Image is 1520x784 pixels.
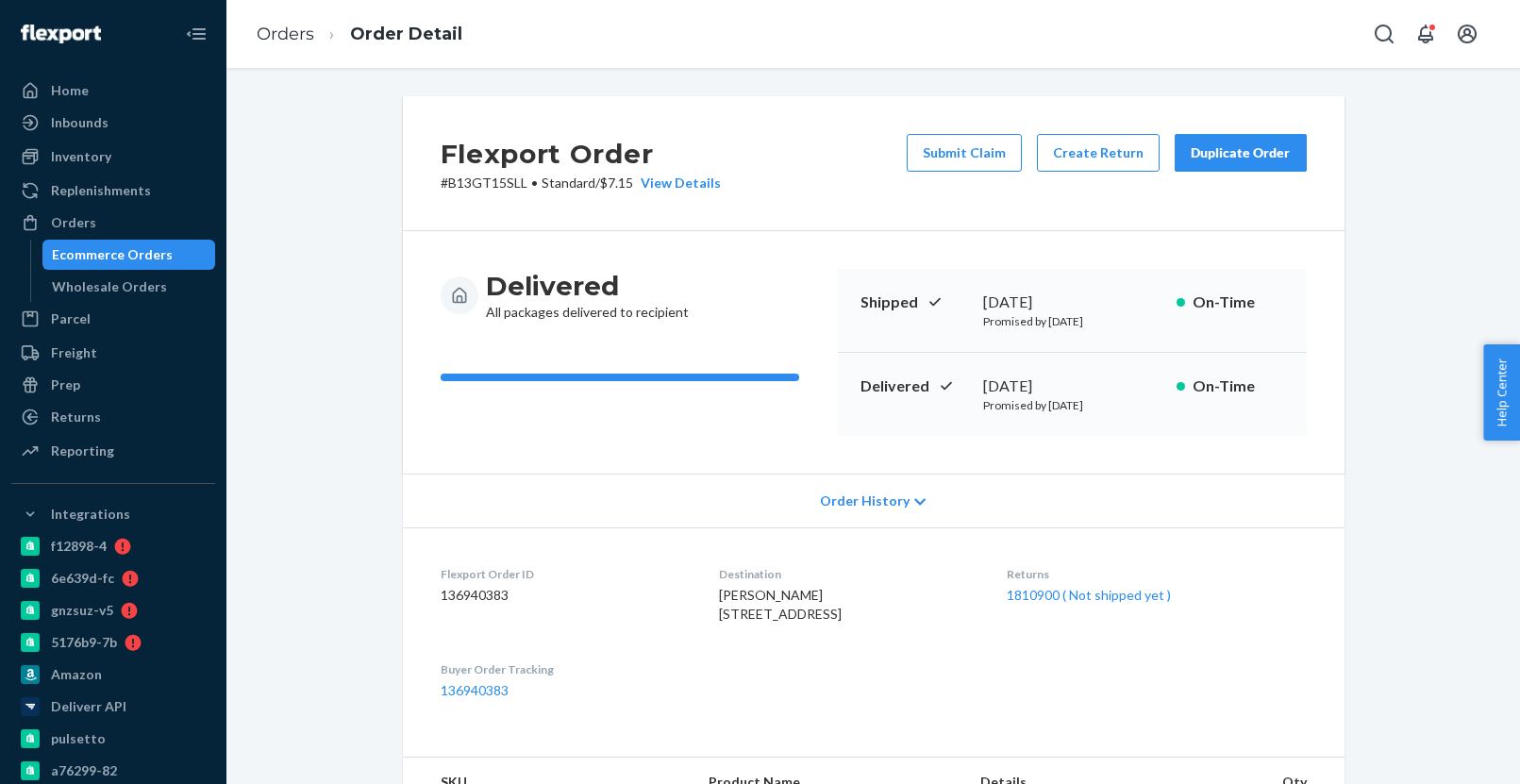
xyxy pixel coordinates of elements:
[1191,143,1291,162] div: Duplicate Order
[51,309,91,328] div: Parcel
[860,292,968,313] p: Shipped
[51,442,114,460] div: Reporting
[441,174,721,192] p: # B13GT15SLL / $7.15
[11,142,215,172] a: Inventory
[257,24,314,44] a: Orders
[51,213,96,232] div: Orders
[441,586,689,605] dd: 136940383
[11,208,215,238] a: Orders
[51,697,126,716] div: Deliverr API
[177,15,215,53] button: Close Navigation
[51,633,117,652] div: 5176b9-7b
[1193,375,1284,397] p: On-Time
[51,665,102,684] div: Amazon
[983,375,1161,397] div: [DATE]
[42,272,216,302] a: Wholesale Orders
[531,175,538,191] span: •
[441,682,509,698] a: 136940383
[11,304,215,334] a: Parcel
[1448,15,1486,53] button: Open account menu
[1007,566,1306,582] dt: Returns
[51,343,97,362] div: Freight
[51,408,101,426] div: Returns
[11,563,215,593] a: 6e639d-fc
[983,313,1161,329] p: Promised by [DATE]
[11,175,215,206] a: Replenishments
[11,659,215,690] a: Amazon
[51,375,80,394] div: Prep
[542,175,595,191] span: Standard
[1483,344,1520,441] button: Help Center
[51,147,111,166] div: Inventory
[719,566,977,582] dt: Destination
[633,174,721,192] button: View Details
[11,627,215,658] a: 5176b9-7b
[907,134,1022,172] button: Submit Claim
[11,436,215,466] a: Reporting
[52,245,173,264] div: Ecommerce Orders
[51,505,130,524] div: Integrations
[51,729,106,748] div: pulsetto
[51,761,117,780] div: a76299-82
[1193,292,1284,313] p: On-Time
[11,595,215,626] a: gnzsuz-v5
[1365,15,1403,53] button: Open Search Box
[51,601,113,620] div: gnzsuz-v5
[441,134,721,174] h2: Flexport Order
[242,7,477,62] ol: breadcrumbs
[1007,587,1171,603] a: 1810900 ( Not shipped yet )
[11,402,215,432] a: Returns
[11,724,215,754] a: pulsetto
[51,181,151,200] div: Replenishments
[51,113,109,132] div: Inbounds
[350,24,462,44] a: Order Detail
[51,81,89,100] div: Home
[11,531,215,561] a: f12898-4
[11,75,215,106] a: Home
[441,661,689,677] dt: Buyer Order Tracking
[820,492,910,510] span: Order History
[21,25,101,43] img: Flexport logo
[860,375,968,397] p: Delivered
[51,569,114,588] div: 6e639d-fc
[983,397,1161,413] p: Promised by [DATE]
[486,269,689,322] div: All packages delivered to recipient
[1407,15,1445,53] button: Open notifications
[983,292,1161,313] div: [DATE]
[441,566,689,582] dt: Flexport Order ID
[52,277,167,296] div: Wholesale Orders
[719,587,842,622] span: [PERSON_NAME] [STREET_ADDRESS]
[11,499,215,529] button: Integrations
[1175,134,1307,172] button: Duplicate Order
[11,692,215,722] a: Deliverr API
[51,537,107,556] div: f12898-4
[11,370,215,400] a: Prep
[42,240,216,270] a: Ecommerce Orders
[486,269,689,303] h3: Delivered
[11,338,215,368] a: Freight
[1037,134,1160,172] button: Create Return
[11,108,215,138] a: Inbounds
